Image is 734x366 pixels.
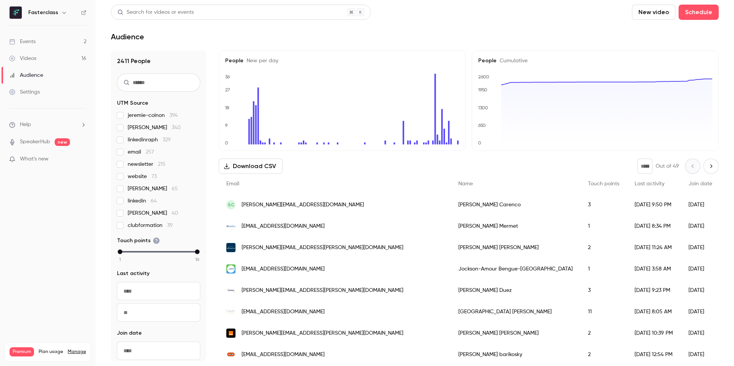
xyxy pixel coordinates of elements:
span: 16 [195,256,199,263]
div: Settings [9,88,40,96]
span: Name [458,181,473,186]
text: 27 [225,87,230,92]
div: [DATE] 8:34 PM [627,215,681,237]
div: [GEOGRAPHIC_DATA] [PERSON_NAME] [451,301,580,322]
img: Fasterclass [10,6,22,19]
img: orange.com [226,329,235,338]
span: 394 [169,113,178,118]
span: email [128,148,154,156]
span: Touch points [117,237,160,245]
text: 1950 [478,87,487,92]
span: UTM Source [117,99,148,107]
div: [PERSON_NAME] [PERSON_NAME] [451,322,580,344]
button: Download CSV [219,159,283,174]
text: 0 [225,140,228,146]
span: 329 [162,137,171,143]
a: SpeakerHub [20,138,50,146]
div: [DATE] [681,322,720,344]
text: 1300 [478,105,488,110]
div: [PERSON_NAME] Mermet [451,215,580,237]
span: clubformation [128,222,173,229]
div: 2 [580,322,627,344]
span: What's new [20,155,49,163]
div: 11 [580,301,627,322]
div: [DATE] [681,194,720,215]
span: 215 [158,162,166,167]
h5: People [478,57,712,65]
text: 650 [478,123,486,128]
div: [DATE] [681,215,720,237]
span: [PERSON_NAME][EMAIL_ADDRESS][PERSON_NAME][DOMAIN_NAME] [242,287,403,295]
div: [DATE] [681,258,720,280]
span: [PERSON_NAME] [128,124,181,131]
span: Cumulative [497,58,528,63]
div: 2 [580,344,627,365]
a: Manage [68,349,86,355]
text: 2600 [478,74,489,79]
span: linkedinraph [128,136,171,144]
span: [PERSON_NAME][EMAIL_ADDRESS][DOMAIN_NAME] [242,201,364,209]
text: 18 [225,105,229,110]
span: SC [228,201,234,208]
span: 1 [119,256,121,263]
text: 36 [225,74,230,79]
span: New per day [244,58,278,63]
div: Audience [9,71,43,79]
span: 64 [151,198,157,204]
span: Email [226,181,239,186]
span: Plan usage [39,349,63,355]
div: [DATE] 9:50 PM [627,194,681,215]
span: Premium [10,347,34,356]
span: 39 [167,223,173,228]
div: 3 [580,194,627,215]
div: 3 [580,280,627,301]
div: [PERSON_NAME] barikosky [451,344,580,365]
div: [DATE] [681,344,720,365]
div: [DATE] 11:24 AM [627,237,681,258]
span: new [55,138,70,146]
div: [PERSON_NAME] Carenco [451,194,580,215]
h6: Fasterclass [28,9,58,16]
span: 257 [146,149,154,155]
div: [DATE] 10:39 PM [627,322,681,344]
div: Videos [9,55,36,62]
span: Join date [117,329,142,337]
div: [DATE] [681,301,720,322]
span: Touch points [588,181,619,186]
div: [DATE] [681,237,720,258]
text: 9 [225,123,228,128]
span: Last activity [117,270,149,277]
img: lyreco.com [226,286,235,295]
div: [PERSON_NAME] [PERSON_NAME] [451,237,580,258]
span: [EMAIL_ADDRESS][DOMAIN_NAME] [242,351,325,359]
div: [PERSON_NAME] Duez [451,280,580,301]
text: 0 [478,140,481,146]
div: [DATE] 8:05 AM [627,301,681,322]
div: Jockson-Amour Bengue-[GEOGRAPHIC_DATA] [451,258,580,280]
button: New video [632,5,676,20]
span: 65 [172,186,178,191]
iframe: Noticeable Trigger [77,156,86,163]
div: 1 [580,215,627,237]
span: Last activity [635,181,664,186]
span: newsletter [128,160,166,168]
div: min [118,249,122,254]
h1: 2411 People [117,57,200,66]
button: Next page [703,159,719,174]
span: Join date [689,181,712,186]
div: [DATE] 3:58 AM [627,258,681,280]
img: arteliagroup.com [226,243,235,252]
h1: Audience [111,32,144,41]
div: [DATE] [681,280,720,301]
span: [EMAIL_ADDRESS][DOMAIN_NAME] [242,308,325,316]
div: 1 [580,258,627,280]
button: Schedule [679,5,719,20]
span: [PERSON_NAME][EMAIL_ADDRESS][PERSON_NAME][DOMAIN_NAME] [242,244,403,252]
div: [DATE] 12:54 PM [627,344,681,365]
span: 73 [151,174,157,179]
img: bouygues-construction.com [226,350,235,359]
div: max [195,249,200,254]
span: linkedin [128,197,157,205]
img: cegepsherbrooke.qc.ca [226,264,235,274]
span: [EMAIL_ADDRESS][DOMAIN_NAME] [242,222,325,230]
